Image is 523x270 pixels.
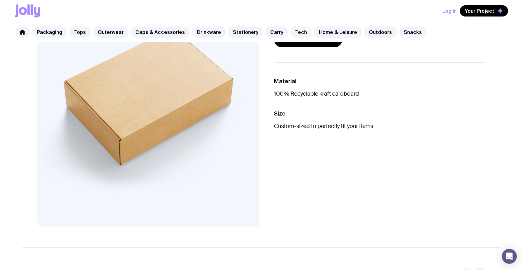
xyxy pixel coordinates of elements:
[274,90,486,97] p: 100% Recyclable kraft cardboard
[93,26,129,38] a: Outerwear
[274,110,486,117] h3: Size
[274,122,486,130] p: Custom-sized to perfectly fit your items
[502,249,517,264] div: Open Intercom Messenger
[228,26,263,38] a: Stationery
[399,26,427,38] a: Snacks
[69,26,91,38] a: Tops
[192,26,226,38] a: Drinkware
[32,26,67,38] a: Packaging
[364,26,397,38] a: Outdoors
[265,26,288,38] a: Carry
[460,5,508,17] button: Your Project
[130,26,190,38] a: Caps & Accessories
[465,8,494,14] span: Your Project
[314,26,362,38] a: Home & Leisure
[274,78,486,85] h3: Material
[290,26,312,38] a: Tech
[442,5,457,17] button: Log In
